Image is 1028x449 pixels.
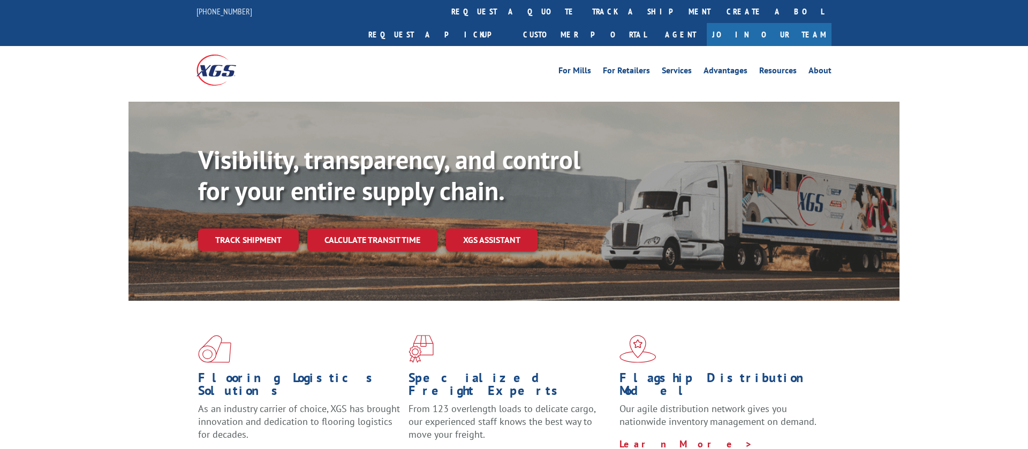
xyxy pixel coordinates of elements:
[759,66,797,78] a: Resources
[704,66,747,78] a: Advantages
[603,66,650,78] a: For Retailers
[446,229,538,252] a: XGS ASSISTANT
[409,335,434,363] img: xgs-icon-focused-on-flooring-red
[198,402,400,440] span: As an industry carrier of choice, XGS has brought innovation and dedication to flooring logistics...
[198,229,299,251] a: Track shipment
[198,335,231,363] img: xgs-icon-total-supply-chain-intelligence-red
[558,66,591,78] a: For Mills
[515,23,654,46] a: Customer Portal
[198,371,400,402] h1: Flooring Logistics Solutions
[654,23,707,46] a: Agent
[707,23,832,46] a: Join Our Team
[619,371,822,402] h1: Flagship Distribution Model
[619,402,817,428] span: Our agile distribution network gives you nationwide inventory management on demand.
[409,371,611,402] h1: Specialized Freight Experts
[662,66,692,78] a: Services
[808,66,832,78] a: About
[196,6,252,17] a: [PHONE_NUMBER]
[619,335,656,363] img: xgs-icon-flagship-distribution-model-red
[360,23,515,46] a: Request a pickup
[198,143,580,207] b: Visibility, transparency, and control for your entire supply chain.
[307,229,437,252] a: Calculate transit time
